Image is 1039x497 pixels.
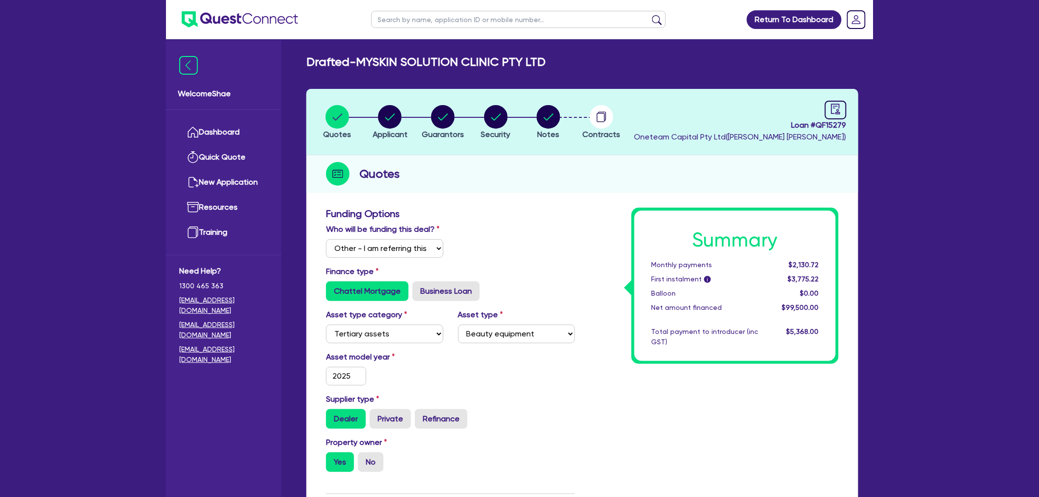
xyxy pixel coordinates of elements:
[582,130,620,139] span: Contracts
[323,130,351,139] span: Quotes
[370,409,411,429] label: Private
[326,266,379,277] label: Finance type
[179,281,268,291] span: 1300 465 363
[326,223,439,235] label: Who will be funding this deal?
[306,55,546,69] h2: Drafted - MYSKIN SOLUTION CLINIC PTY LTD
[326,393,379,405] label: Supplier type
[789,261,819,269] span: $2,130.72
[371,11,666,28] input: Search by name, application ID or mobile number...
[538,130,560,139] span: Notes
[179,320,268,340] a: [EMAIL_ADDRESS][DOMAIN_NAME]
[788,275,819,283] span: $3,775.22
[481,130,511,139] span: Security
[326,409,366,429] label: Dealer
[179,220,268,245] a: Training
[644,274,766,284] div: First instalment
[644,288,766,299] div: Balloon
[582,105,621,141] button: Contracts
[179,145,268,170] a: Quick Quote
[634,119,847,131] span: Loan # QF15279
[179,195,268,220] a: Resources
[359,165,400,183] h2: Quotes
[182,11,298,28] img: quest-connect-logo-blue
[782,304,819,311] span: $99,500.00
[415,409,467,429] label: Refinance
[422,130,464,139] span: Guarantors
[481,105,511,141] button: Security
[319,351,451,363] label: Asset model year
[179,295,268,316] a: [EMAIL_ADDRESS][DOMAIN_NAME]
[326,162,350,186] img: step-icon
[179,170,268,195] a: New Application
[178,88,270,100] span: Welcome Shae
[651,228,819,252] h1: Summary
[634,132,847,141] span: Oneteam Capital Pty Ltd ( [PERSON_NAME] [PERSON_NAME] )
[187,151,199,163] img: quick-quote
[844,7,869,32] a: Dropdown toggle
[326,452,354,472] label: Yes
[787,328,819,335] span: $5,368.00
[179,120,268,145] a: Dashboard
[179,265,268,277] span: Need Help?
[187,226,199,238] img: training
[644,327,766,347] div: Total payment to introducer (inc GST)
[326,437,387,448] label: Property owner
[358,452,383,472] label: No
[323,105,352,141] button: Quotes
[372,105,408,141] button: Applicant
[187,201,199,213] img: resources
[644,260,766,270] div: Monthly payments
[326,309,407,321] label: Asset type category
[421,105,465,141] button: Guarantors
[373,130,408,139] span: Applicant
[747,10,842,29] a: Return To Dashboard
[412,281,480,301] label: Business Loan
[187,176,199,188] img: new-application
[326,281,409,301] label: Chattel Mortgage
[536,105,561,141] button: Notes
[800,289,819,297] span: $0.00
[179,344,268,365] a: [EMAIL_ADDRESS][DOMAIN_NAME]
[179,56,198,75] img: icon-menu-close
[326,208,575,220] h3: Funding Options
[704,276,711,283] span: i
[830,104,841,114] span: audit
[458,309,503,321] label: Asset type
[644,303,766,313] div: Net amount financed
